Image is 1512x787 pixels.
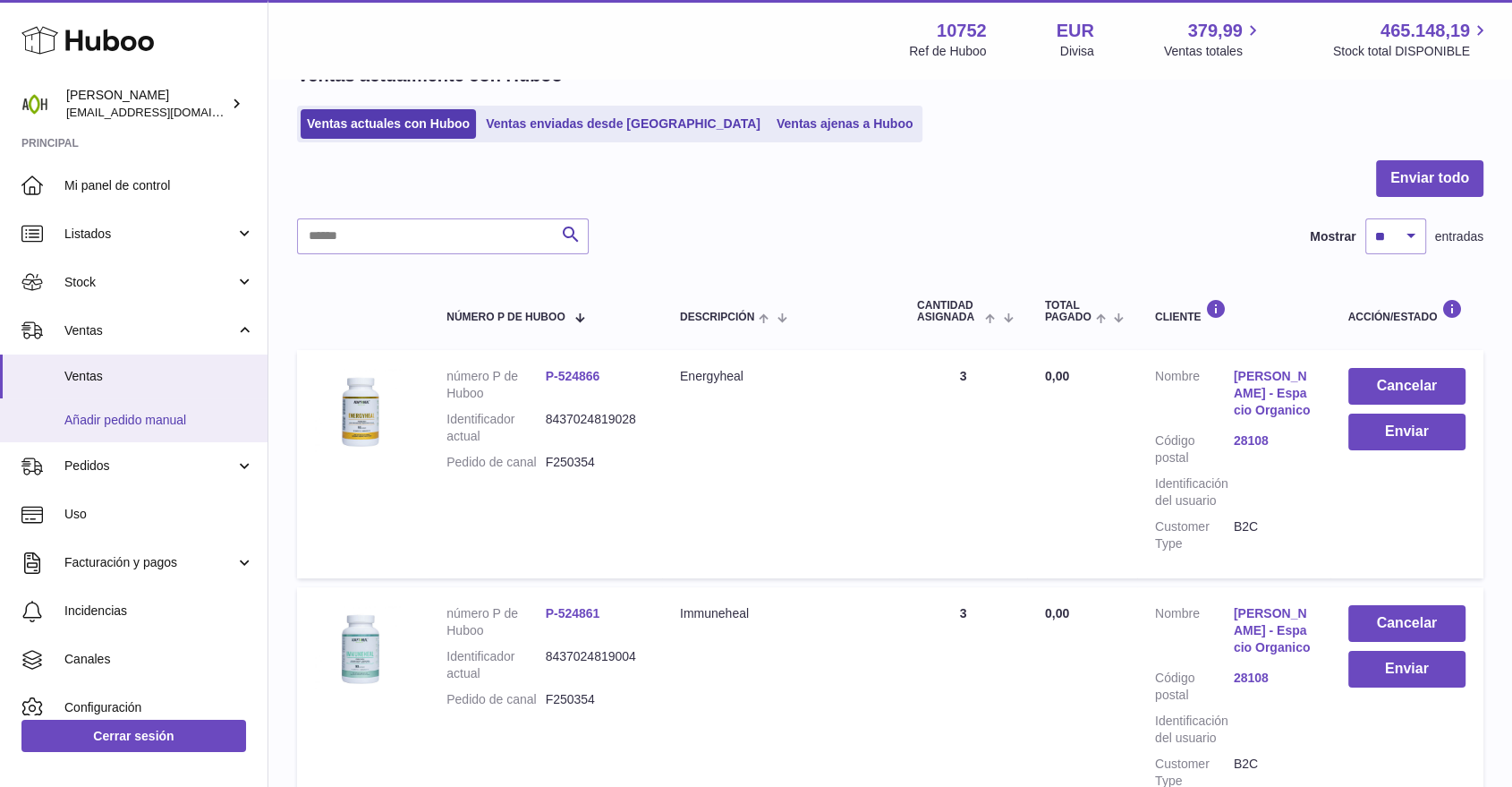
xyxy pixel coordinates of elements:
dt: Customer Type [1155,518,1234,552]
span: Configuración [64,699,254,716]
span: Stock [64,274,235,291]
div: Divisa [1060,43,1094,60]
img: info@adaptohealue.com [21,90,48,117]
span: Descripción [680,312,754,323]
span: Ventas [64,322,235,339]
span: Uso [64,506,254,523]
dt: Nombre [1155,605,1234,661]
span: Mi panel de control [64,177,254,194]
button: Enviar todo [1376,160,1483,197]
span: 0,00 [1045,369,1069,383]
button: Enviar [1348,414,1466,450]
span: número P de Huboo [446,312,565,323]
dt: Código postal [1155,670,1234,704]
span: Facturación y pagos [64,554,235,571]
span: [EMAIL_ADDRESS][DOMAIN_NAME] [66,105,263,119]
dt: Identificador actual [446,648,545,682]
img: 107521706523525.jpg [315,368,404,458]
dt: Nombre [1155,368,1234,423]
span: Stock total DISPONIBLE [1333,43,1491,60]
dd: F250354 [546,691,644,708]
dt: Código postal [1155,432,1234,466]
dt: número P de Huboo [446,368,545,402]
dd: 8437024819028 [546,411,644,445]
span: Listados [64,226,235,243]
img: 107521706523597.jpg [315,605,404,695]
a: [PERSON_NAME] - Espacio Organico [1234,605,1312,656]
button: Enviar [1348,651,1466,688]
span: Cantidad ASIGNADA [917,300,981,323]
dd: F250354 [546,454,644,471]
dt: Identificación del usuario [1155,475,1234,509]
a: [PERSON_NAME] - Espacio Organico [1234,368,1312,419]
dt: Pedido de canal [446,454,545,471]
a: Cerrar sesión [21,720,246,752]
dd: 8437024819004 [546,648,644,682]
button: Cancelar [1348,605,1466,642]
span: 0,00 [1045,606,1069,620]
dt: Identificación del usuario [1155,713,1234,747]
label: Mostrar [1310,228,1355,245]
a: Ventas ajenas a Huboo [770,109,920,139]
td: 3 [899,350,1027,578]
span: Ventas totales [1164,43,1263,60]
a: Ventas actuales con Huboo [301,109,476,139]
span: 465.148,19 [1380,19,1470,43]
a: P-524866 [546,369,600,383]
div: Cliente [1155,299,1312,323]
span: Canales [64,651,254,668]
div: Immuneheal [680,605,881,622]
div: Energyheal [680,368,881,385]
span: 379,99 [1188,19,1243,43]
dt: número P de Huboo [446,605,545,639]
div: Acción/Estado [1348,299,1466,323]
dt: Pedido de canal [446,691,545,708]
span: Añadir pedido manual [64,412,254,429]
strong: 10752 [937,19,987,43]
span: Pedidos [64,458,235,475]
dt: Identificador actual [446,411,545,445]
a: 465.148,19 Stock total DISPONIBLE [1333,19,1491,60]
a: 28108 [1234,670,1312,687]
span: Ventas [64,368,254,385]
div: Ref de Huboo [909,43,986,60]
strong: EUR [1057,19,1094,43]
a: Ventas enviadas desde [GEOGRAPHIC_DATA] [480,109,767,139]
span: Incidencias [64,603,254,620]
button: Cancelar [1348,368,1466,405]
span: entradas [1435,228,1483,245]
div: [PERSON_NAME] [66,87,227,121]
a: 28108 [1234,432,1312,449]
span: Total pagado [1045,300,1092,323]
a: P-524861 [546,606,600,620]
dd: B2C [1234,518,1312,552]
a: 379,99 Ventas totales [1164,19,1263,60]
